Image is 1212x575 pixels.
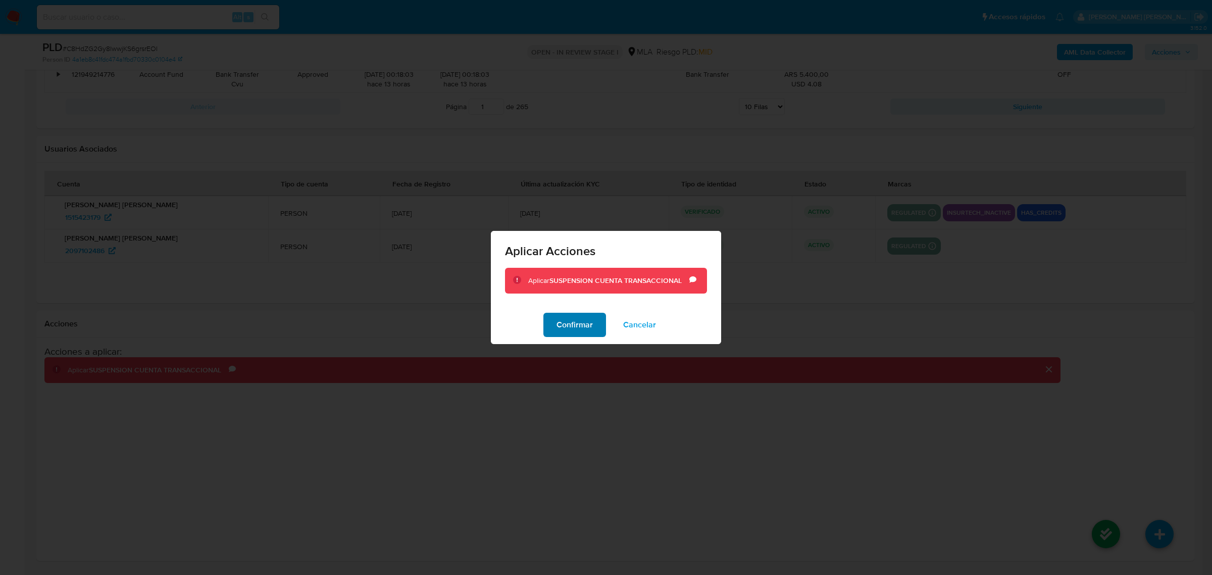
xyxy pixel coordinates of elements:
[623,314,656,336] span: Cancelar
[528,276,689,286] div: Aplicar
[549,275,682,285] b: SUSPENSION CUENTA TRANSACCIONAL
[543,313,606,337] button: Confirmar
[610,313,669,337] button: Cancelar
[505,245,707,257] span: Aplicar Acciones
[557,314,593,336] span: Confirmar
